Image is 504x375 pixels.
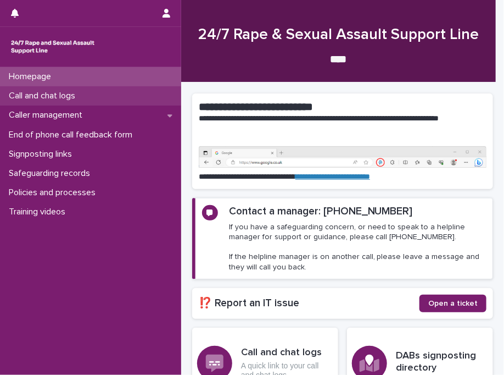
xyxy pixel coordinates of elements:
p: Safeguarding records [4,168,99,179]
span: Open a ticket [428,300,478,307]
h2: ⁉️ Report an IT issue [199,297,419,310]
h3: DABs signposting directory [396,350,488,374]
p: Call and chat logs [4,91,84,101]
p: Signposting links [4,149,81,159]
p: If you have a safeguarding concern, or need to speak to a helpline manager for support or guidanc... [229,222,486,272]
h2: Contact a manager: [PHONE_NUMBER] [229,205,413,218]
p: Training videos [4,207,74,217]
img: https%3A%2F%2Fcdn.document360.io%2F0deca9d6-0dac-4e56-9e8f-8d9979bfce0e%2FImages%2FDocumentation%... [199,146,486,168]
h1: 24/7 Rape & Sexual Assault Support Line [192,26,485,45]
a: Open a ticket [419,295,486,312]
p: Policies and processes [4,187,104,198]
p: End of phone call feedback form [4,130,141,140]
p: Caller management [4,110,91,120]
p: Homepage [4,71,60,82]
h3: Call and chat logs [241,347,333,359]
img: rhQMoQhaT3yELyF149Cw [9,36,97,58]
